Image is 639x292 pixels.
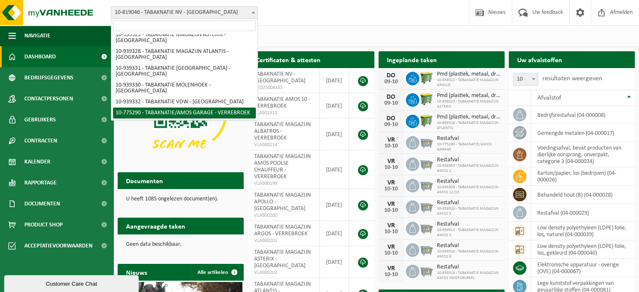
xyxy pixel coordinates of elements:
span: TABAKNATIE NV - [GEOGRAPHIC_DATA] [254,71,305,84]
div: 10-10 [383,250,400,256]
span: TABAKNATIE MAGAZIJN ASTERIX - [GEOGRAPHIC_DATA] [254,249,311,269]
h2: Uw afvalstoffen [509,51,571,68]
img: WB-0660-HPE-GN-50 [419,92,434,106]
td: low density polyethyleen (LDPE) folie, los, gekleurd (04-000040) [531,240,635,259]
p: Geen data beschikbaar. [126,242,235,247]
span: 10 [513,73,538,86]
p: U heeft 1085 ongelezen document(en). [126,196,235,202]
span: Contactpersonen [24,88,73,109]
td: [DATE] [320,68,349,93]
div: VR [383,158,400,165]
a: Alle artikelen [191,264,243,281]
h2: Ingeplande taken [379,51,445,68]
div: DO [383,94,400,100]
img: WB-0660-HPE-GN-50 [419,113,434,128]
li: 10-939323 - TABAKNATIE MAGAZIJN ASTERIX - [GEOGRAPHIC_DATA] [113,29,256,46]
td: [DATE] [320,118,349,150]
span: 10-775290 - TABAKNATIE/AMOS GARAGE [437,142,500,152]
td: [DATE] [320,189,349,221]
span: Bedrijfsgegevens [24,67,74,88]
td: gemengde metalen (04-000017) [531,124,635,142]
li: 10-775290 - TABAKNATIE/AMOS GARAGE - VERREBROEK [113,108,256,118]
span: 10-939312 - TABAKNATIE MAGAZIJN AMOS 5 [437,228,500,238]
span: Gebruikers [24,109,56,130]
span: Restafval [437,178,500,185]
h2: Certificaten & attesten [248,51,329,68]
td: restafval (04-000029) [531,204,635,222]
span: TABAKNATIE MAGAZIJN ALBATROS - VERREBROEK [254,121,311,141]
span: Restafval [437,135,500,142]
span: Pmd (plastiek, metaal, drankkartons) (bedrijven) [437,114,500,121]
span: VLA900214 [254,142,313,148]
td: bedrijfsrestafval (04-000008) [531,106,635,124]
span: 10-939316 - TABAKNATIE MAGAZIJN AMOS 9 [437,249,500,259]
img: WB-0660-HPE-GN-50 [419,71,434,85]
div: VR [383,222,400,229]
span: TABAKNATIE MAGAZIJN AMOS POOLSE CHAUFFEUR - VERREBROEK [254,153,311,180]
span: Dashboard [24,46,56,67]
span: 10-939321 - TABAKNATIE MAGAZIJN APOLLO [437,78,500,88]
img: WB-2500-GAL-GY-01 [419,242,434,256]
div: VR [383,137,400,143]
span: VLA900202 [254,269,313,276]
span: Restafval [437,221,500,228]
iframe: chat widget [4,274,140,292]
label: resultaten weergeven [542,75,602,82]
span: VLA900199 [254,180,313,187]
div: DO [383,115,400,122]
span: 10 [513,74,538,85]
h2: Nieuws [118,264,155,280]
div: 10-10 [383,272,400,278]
div: 10-10 [383,186,400,192]
div: 10-10 [383,208,400,213]
div: VR [383,201,400,208]
img: WB-2500-GAL-GY-01 [419,156,434,171]
span: 10-939318 - TABAKNATIE MAGAZIJN AMOS HOOFDBUREEL [437,271,500,281]
span: VLA900201 [254,237,313,244]
li: 10-939328 - TABAKNATIE MAGAZIJN ATLANTIS - [GEOGRAPHIC_DATA] [113,46,256,63]
span: Pmd (plastiek, metaal, drankkartons) (bedrijven) [437,71,500,78]
li: 10-939330 - TABAKNATIE MOLENHOEK - [GEOGRAPHIC_DATA] [113,80,256,97]
span: Pmd (plastiek, metaal, drankkartons) (bedrijven) [437,92,500,99]
span: Afvalstof [537,95,561,101]
h2: Documenten [118,172,171,189]
span: Restafval [437,200,500,206]
td: [DATE] [320,246,349,278]
span: VLA900200 [254,212,313,219]
span: TABAKNATIE AMOS 10 - VERREBROEK [254,96,310,109]
span: Contracten [24,130,57,151]
span: Restafval [437,242,500,249]
span: RED25006165 [254,84,313,91]
div: 09-10 [383,100,400,106]
span: 10-819046 - TABAKNATIE NV - ANTWERPEN [111,6,258,19]
td: elektronische apparatuur - overige (OVE) (04-000067) [531,259,635,277]
span: 10-939307 - TABAKNATIE MAGAZIJN AMOS 2 [437,163,500,174]
span: Product Shop [24,214,63,235]
td: [DATE] [320,150,349,189]
div: 09-10 [383,122,400,128]
td: behandeld hout (B) (04-000028) [531,186,635,204]
img: WB-2500-GAL-GY-01 [419,178,434,192]
td: [DATE] [320,221,349,246]
td: low density polyethyleen (LDPE) folie, los, naturel (04-000039) [531,222,635,240]
div: 10-10 [383,229,400,235]
span: Kalender [24,151,50,172]
span: 10-939309 - TABAKNATIE MAGAZIJN AMOS 12/13 [437,185,500,195]
span: Restafval [437,157,500,163]
img: WB-2500-GAL-GY-01 [419,199,434,213]
td: karton/papier, los (bedrijven) (04-000026) [531,167,635,186]
span: Documenten [24,193,60,214]
td: voedingsafval, bevat producten van dierlijke oorsprong, onverpakt, categorie 3 (04-000024) [531,142,635,167]
span: 10-939323 - TABAKNATIE MAGAZIJN ASTERIX [437,99,500,109]
img: WB-2500-GAL-GY-01 [419,135,434,149]
span: Acceptatievoorwaarden [24,235,92,256]
div: DO [383,72,400,79]
div: VR [383,265,400,272]
span: Restafval [437,264,500,271]
li: 10-939331 - TABAKNATIE [GEOGRAPHIC_DATA] - [GEOGRAPHIC_DATA] [113,63,256,80]
img: WB-2500-GAL-GY-01 [419,263,434,278]
li: 10-939332 - TABAKNATIE VDW - [GEOGRAPHIC_DATA] [113,97,256,108]
div: VR [383,244,400,250]
div: 09-10 [383,79,400,85]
